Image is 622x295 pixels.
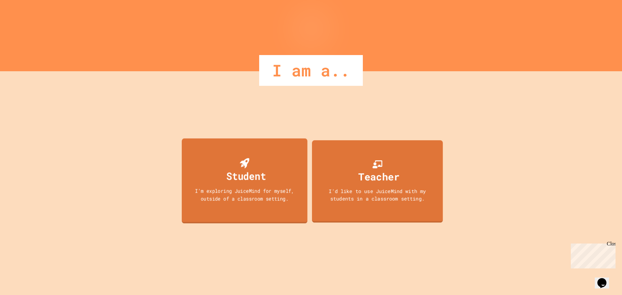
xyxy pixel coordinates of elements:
iframe: chat widget [568,241,616,268]
div: I'd like to use JuiceMind with my students in a classroom setting. [318,187,436,202]
div: I'm exploring JuiceMind for myself, outside of a classroom setting. [188,187,301,202]
img: Logo.svg [298,10,324,42]
div: Teacher [358,169,399,184]
div: Chat with us now!Close [3,3,45,41]
div: Student [226,168,266,183]
div: I am a.. [259,55,363,86]
iframe: chat widget [595,269,616,289]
